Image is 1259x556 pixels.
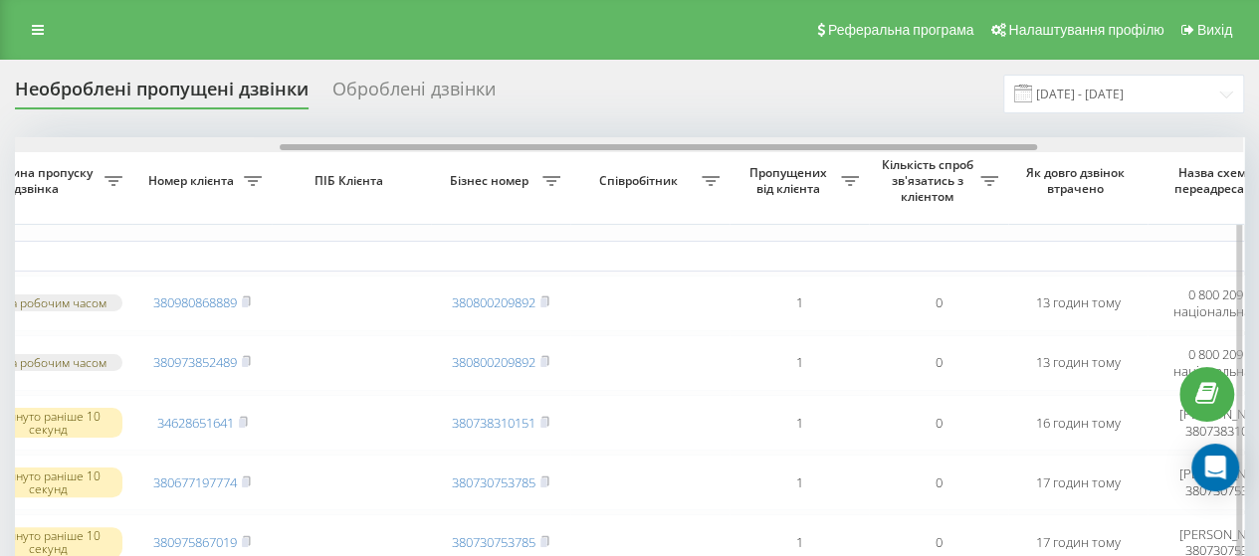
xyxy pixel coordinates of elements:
a: 380677197774 [153,473,237,491]
div: Оброблені дзвінки [332,79,496,109]
span: Пропущених від клієнта [739,165,841,196]
a: 380730753785 [452,473,535,491]
a: 380730753785 [452,533,535,551]
span: Налаштування профілю [1008,22,1163,38]
div: Open Intercom Messenger [1191,444,1239,491]
a: 380800209892 [452,353,535,371]
a: 380975867019 [153,533,237,551]
span: Реферальна програма [828,22,974,38]
a: 380980868889 [153,293,237,311]
div: Необроблені пропущені дзвінки [15,79,309,109]
td: 13 годин тому [1008,335,1148,391]
span: Кількість спроб зв'язатись з клієнтом [879,157,980,204]
span: ПІБ Клієнта [289,173,414,189]
a: 380973852489 [153,353,237,371]
span: Вихід [1197,22,1232,38]
a: 34628651641 [157,414,234,432]
td: 0 [869,395,1008,451]
td: 17 годин тому [1008,455,1148,510]
td: 0 [869,455,1008,510]
td: 13 годин тому [1008,276,1148,331]
span: Як довго дзвінок втрачено [1024,165,1132,196]
a: 380800209892 [452,293,535,311]
td: 0 [869,276,1008,331]
td: 16 годин тому [1008,395,1148,451]
td: 1 [730,455,869,510]
td: 0 [869,335,1008,391]
span: Номер клієнта [142,173,244,189]
td: 1 [730,335,869,391]
td: 1 [730,276,869,331]
a: 380738310151 [452,414,535,432]
span: Співробітник [580,173,702,189]
span: Бізнес номер [441,173,542,189]
td: 1 [730,395,869,451]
